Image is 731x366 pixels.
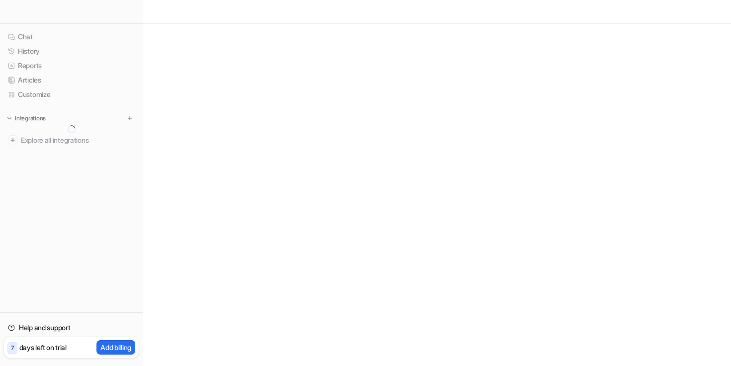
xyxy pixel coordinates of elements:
p: Add billing [100,342,131,353]
p: days left on trial [19,342,67,353]
img: explore all integrations [8,135,18,145]
span: Explore all integrations [21,132,135,148]
a: Explore all integrations [4,133,139,147]
a: History [4,44,139,58]
a: Articles [4,73,139,87]
button: Integrations [4,113,49,123]
img: expand menu [6,115,13,122]
a: Reports [4,59,139,73]
img: menu_add.svg [126,115,133,122]
a: Customize [4,88,139,101]
p: Integrations [15,114,46,122]
p: 7 [11,344,14,353]
a: Chat [4,30,139,44]
a: Help and support [4,321,139,335]
button: Add billing [96,340,135,355]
